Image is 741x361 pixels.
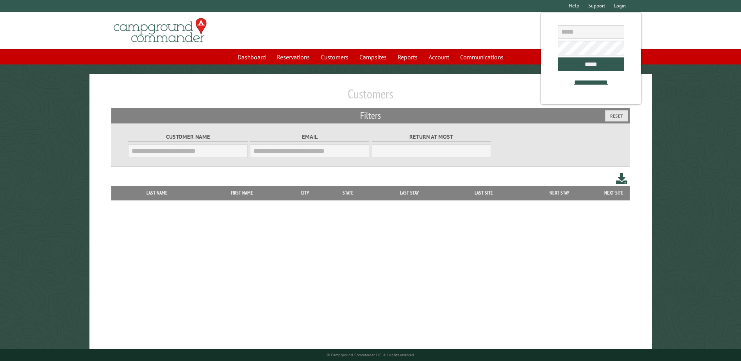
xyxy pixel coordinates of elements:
[316,50,353,64] a: Customers
[424,50,454,64] a: Account
[372,132,491,141] label: Return at most
[272,50,314,64] a: Reservations
[286,186,324,200] th: City
[250,132,369,141] label: Email
[198,186,286,200] th: First Name
[111,86,629,108] h1: Customers
[616,171,627,186] a: Download this customer list (.csv)
[393,50,422,64] a: Reports
[521,186,598,200] th: Next Stay
[233,50,271,64] a: Dashboard
[605,110,628,122] button: Reset
[111,15,209,46] img: Campground Commander
[372,186,447,200] th: Last Stay
[115,186,198,200] th: Last Name
[327,352,415,357] small: © Campground Commander LLC. All rights reserved.
[324,186,372,200] th: State
[111,108,629,123] h2: Filters
[455,50,508,64] a: Communications
[447,186,520,200] th: Last Site
[598,186,630,200] th: Next Site
[355,50,391,64] a: Campsites
[128,132,247,141] label: Customer Name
